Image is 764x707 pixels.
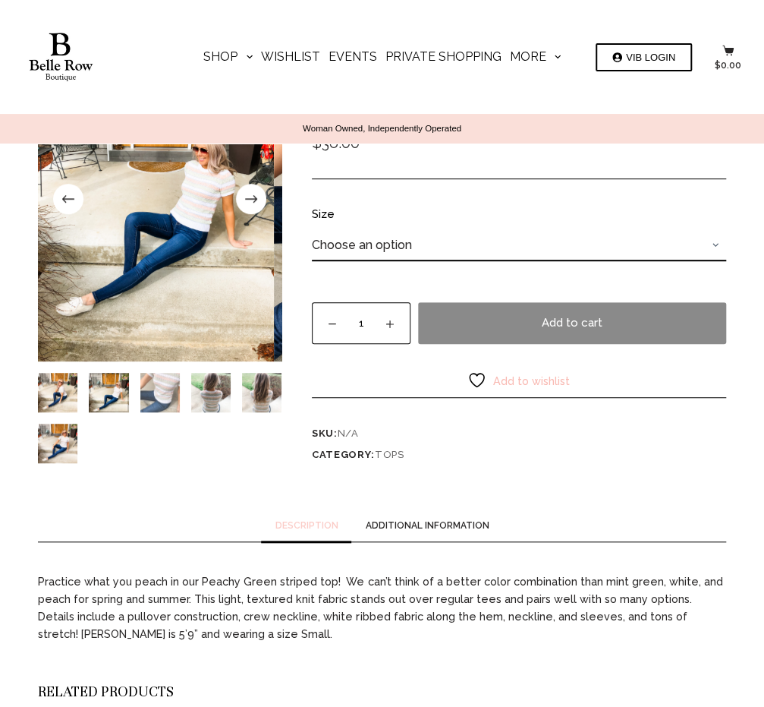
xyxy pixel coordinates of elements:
[312,302,410,344] input: Product quantity
[351,509,502,541] a: Additional information
[312,446,726,463] span: Category:
[140,373,180,412] img: Peachy Green Top
[715,60,741,71] bdi: 0.00
[596,43,692,71] a: VIB LOGIN
[242,373,281,412] img: Peachy Green Top
[38,373,77,412] span: Slide 1
[23,33,99,81] img: Belle Row Boutique
[375,449,404,460] a: Tops
[30,37,274,361] img: Peachy Green Top
[89,373,128,412] img: Peachy Green Top
[38,573,725,642] p: Practice what you peach in our Peachy Green striped top! We can’t think of a better color combina...
[337,428,358,439] span: N/A
[38,373,77,412] img: Peachy Green Top
[30,123,734,134] p: Woman Owned, Independently Operated
[38,424,77,463] span: Slide 6
[312,206,726,223] label: Size
[242,373,281,412] span: Slide 5
[89,373,128,412] span: Slide 2
[312,425,726,442] span: SKU:
[715,60,721,71] span: $
[493,374,570,387] span: Add to wishlist
[274,37,517,361] img: Peachy Green Top
[626,52,675,62] span: VIB LOGIN
[261,509,351,541] a: Description
[715,45,741,70] a: $0.00
[191,373,231,412] span: Slide 4
[38,680,725,703] h2: Related products
[38,424,77,463] img: Peachy Green Top
[418,302,726,344] button: Add to cart
[467,371,570,390] a: Add to wishlist
[140,373,180,412] span: Slide 3
[191,373,231,412] img: Peachy Green Top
